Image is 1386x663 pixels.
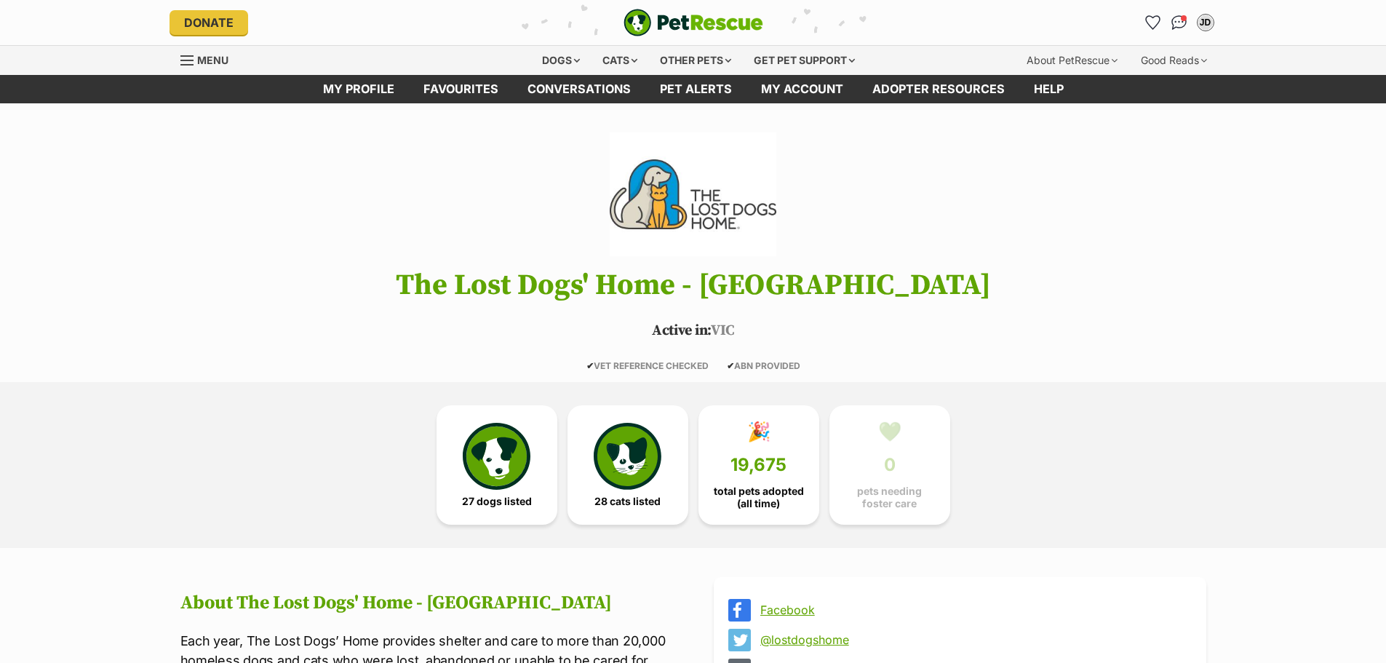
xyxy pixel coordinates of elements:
[610,132,776,256] img: The Lost Dogs' Home - North Melbourne
[1142,11,1165,34] a: Favourites
[437,405,557,525] a: 27 dogs listed
[463,423,530,490] img: petrescue-icon-eee76f85a60ef55c4a1927667547b313a7c0e82042636edf73dce9c88f694885.svg
[711,485,807,509] span: total pets adopted (all time)
[858,75,1019,103] a: Adopter resources
[1168,11,1191,34] a: Conversations
[760,633,1186,646] a: @lostdogshome
[1198,15,1213,30] div: JD
[698,405,819,525] a: 🎉 19,675 total pets adopted (all time)
[730,455,786,475] span: 19,675
[884,455,896,475] span: 0
[462,496,532,507] span: 27 dogs listed
[650,46,741,75] div: Other pets
[624,9,763,36] img: logo-e224e6f780fb5917bec1dbf3a21bbac754714ae5b6737aabdf751b685950b380.svg
[308,75,409,103] a: My profile
[532,46,590,75] div: Dogs
[624,9,763,36] a: PetRescue
[652,322,711,340] span: Active in:
[645,75,746,103] a: Pet alerts
[170,10,248,35] a: Donate
[159,269,1228,301] h1: The Lost Dogs' Home - [GEOGRAPHIC_DATA]
[747,421,770,442] div: 🎉
[1016,46,1128,75] div: About PetRescue
[1131,46,1217,75] div: Good Reads
[760,603,1186,616] a: Facebook
[567,405,688,525] a: 28 cats listed
[878,421,901,442] div: 💚
[842,485,938,509] span: pets needing foster care
[513,75,645,103] a: conversations
[592,46,648,75] div: Cats
[1019,75,1078,103] a: Help
[409,75,513,103] a: Favourites
[180,592,673,614] h2: About The Lost Dogs' Home - [GEOGRAPHIC_DATA]
[727,360,800,371] span: ABN PROVIDED
[727,360,734,371] icon: ✔
[1142,11,1217,34] ul: Account quick links
[829,405,950,525] a: 💚 0 pets needing foster care
[594,423,661,490] img: cat-icon-068c71abf8fe30c970a85cd354bc8e23425d12f6e8612795f06af48be43a487a.svg
[180,46,239,72] a: Menu
[159,320,1228,342] p: VIC
[586,360,709,371] span: VET REFERENCE CHECKED
[197,54,228,66] span: Menu
[1194,11,1217,34] button: My account
[1171,15,1187,30] img: chat-41dd97257d64d25036548639549fe6c8038ab92f7586957e7f3b1b290dea8141.svg
[744,46,865,75] div: Get pet support
[594,496,661,507] span: 28 cats listed
[746,75,858,103] a: My account
[586,360,594,371] icon: ✔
